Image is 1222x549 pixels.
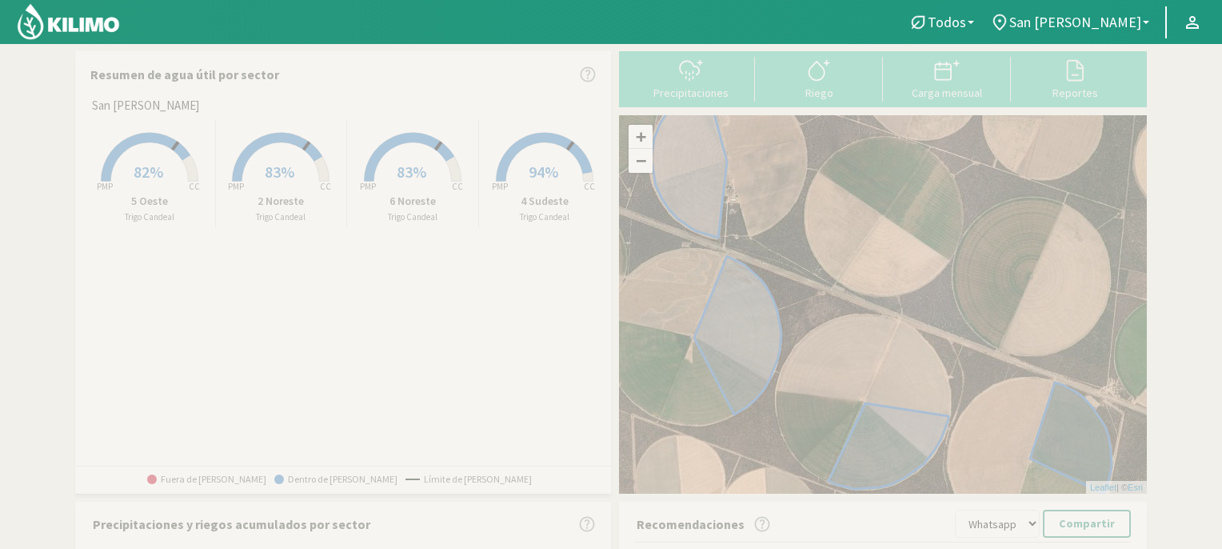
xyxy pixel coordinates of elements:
[883,57,1011,99] button: Carga mensual
[228,181,244,192] tspan: PMP
[93,515,370,534] p: Precipitaciones y riegos acumulados por sector
[629,125,653,149] a: Zoom in
[1086,481,1147,495] div: | ©
[321,181,332,192] tspan: CC
[134,162,163,182] span: 82%
[189,181,200,192] tspan: CC
[928,14,966,30] span: Todos
[529,162,558,182] span: 94%
[16,2,121,41] img: Kilimo
[479,193,611,210] p: 4 Sudeste
[147,474,266,485] span: Fuera de [PERSON_NAME]
[492,181,508,192] tspan: PMP
[1043,510,1131,538] button: Compartir
[479,210,611,224] p: Trigo Candeal
[347,210,478,224] p: Trigo Candeal
[584,181,595,192] tspan: CC
[216,210,347,224] p: Trigo Candeal
[755,57,883,99] button: Riego
[1011,57,1139,99] button: Reportes
[1059,515,1115,533] p: Compartir
[629,149,653,173] a: Zoom out
[1090,483,1116,492] a: Leaflet
[632,87,750,98] div: Precipitaciones
[360,181,376,192] tspan: PMP
[265,162,294,182] span: 83%
[97,181,113,192] tspan: PMP
[347,193,478,210] p: 6 Noreste
[216,193,347,210] p: 2 Noreste
[92,97,199,115] span: San [PERSON_NAME]
[760,87,878,98] div: Riego
[397,162,426,182] span: 83%
[84,210,215,224] p: Trigo Candeal
[1009,14,1141,30] span: San [PERSON_NAME]
[84,193,215,210] p: 5 Oeste
[452,181,463,192] tspan: CC
[637,515,745,534] p: Recomendaciones
[1016,87,1134,98] div: Reportes
[888,87,1006,98] div: Carga mensual
[274,474,397,485] span: Dentro de [PERSON_NAME]
[1128,483,1143,492] a: Esri
[405,474,532,485] span: Límite de [PERSON_NAME]
[627,57,755,99] button: Precipitaciones
[90,65,279,84] p: Resumen de agua útil por sector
